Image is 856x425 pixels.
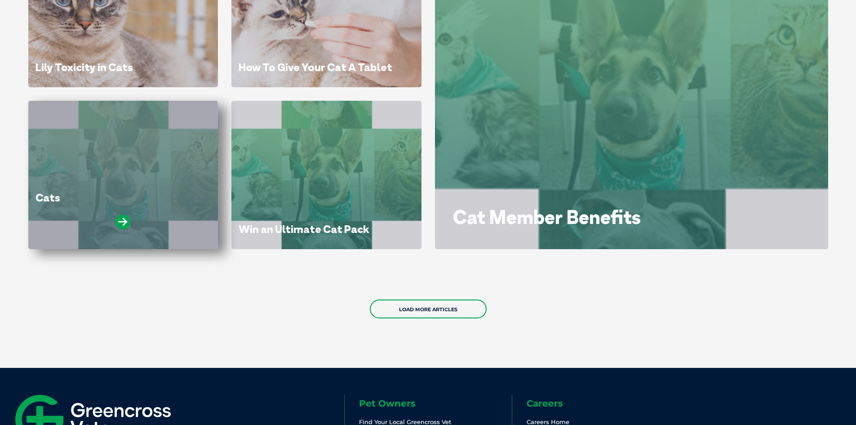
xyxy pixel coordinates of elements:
a: Load More Articles [370,300,487,318]
a: Cat Member Benefits [453,205,641,229]
h6: Pet Owners [359,399,512,408]
h6: Careers [527,399,679,408]
a: Lily Toxicity in Cats [35,60,133,74]
a: How To Give Your Cat A Tablet [239,60,392,74]
a: Win an Ultimate Cat Pack [239,222,369,236]
a: Cats [35,191,60,204]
